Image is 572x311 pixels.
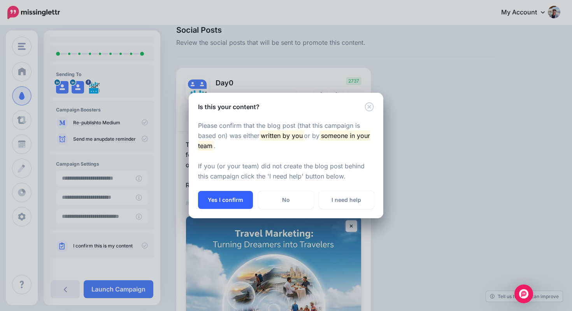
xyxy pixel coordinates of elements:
[365,102,374,112] button: Close
[514,284,533,303] div: Open Intercom Messenger
[198,102,260,111] h5: Is this your content?
[198,121,374,182] p: Please confirm that the blog post (that this campaign is based on) was either or by . If you (or ...
[319,191,374,209] a: I need help
[258,191,313,209] a: No
[198,191,253,209] button: Yes I confirm
[260,131,304,141] mark: written by you
[198,131,370,151] mark: someone in your team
